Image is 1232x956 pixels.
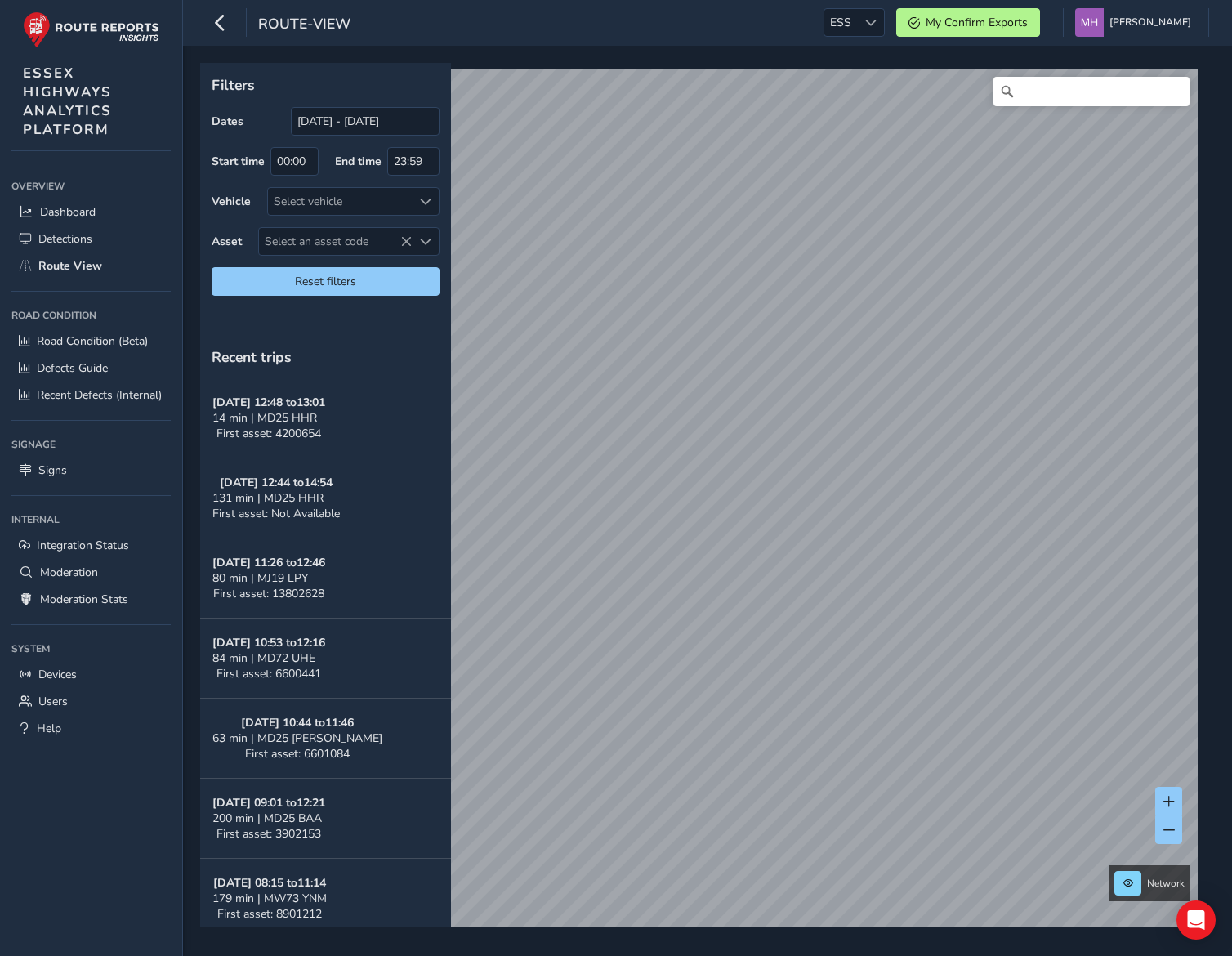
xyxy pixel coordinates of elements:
[11,174,171,199] div: Overview
[212,730,382,746] span: 63 min | MD25 [PERSON_NAME]
[37,387,162,403] span: Recent Defects (Internal)
[212,811,322,826] span: 200 min | MD25 BAA
[213,875,326,891] strong: [DATE] 08:15 to 11:14
[37,333,148,349] span: Road Condition (Beta)
[38,258,102,274] span: Route View
[11,661,171,688] a: Devices
[206,69,1198,946] canvas: Map
[200,859,451,939] button: [DATE] 08:15 to11:14179 min | MW73 YNMFirst asset: 8901212
[212,154,265,169] label: Start time
[200,538,451,619] button: [DATE] 11:26 to12:4680 min | MJ19 LPYFirst asset: 13802628
[212,267,440,296] button: Reset filters
[258,14,350,37] span: route-view
[1075,8,1197,37] button: [PERSON_NAME]
[1109,8,1191,37] span: [PERSON_NAME]
[11,382,171,409] a: Recent Defects (Internal)
[200,458,451,538] button: [DATE] 12:44 to14:54131 min | MD25 HHRFirst asset: Not Available
[11,303,171,328] div: Road Condition
[11,457,171,484] a: Signs
[40,565,98,580] span: Moderation
[217,906,322,922] span: First asset: 8901212
[212,410,317,426] span: 14 min | MD25 HHR
[216,826,321,842] span: First asset: 3902153
[220,475,333,490] strong: [DATE] 12:44 to 14:54
[1075,8,1104,37] img: diamond-layout
[212,74,440,96] p: Filters
[212,506,340,521] span: First asset: Not Available
[200,619,451,699] button: [DATE] 10:53 to12:1684 min | MD72 UHEFirst asset: 6600441
[212,570,308,586] span: 80 min | MJ19 LPY
[213,586,324,601] span: First asset: 13802628
[40,204,96,220] span: Dashboard
[412,228,439,255] div: Select an asset code
[224,274,427,289] span: Reset filters
[11,355,171,382] a: Defects Guide
[259,228,412,255] span: Select an asset code
[11,688,171,715] a: Users
[212,490,324,506] span: 131 min | MD25 HHR
[38,667,77,682] span: Devices
[212,635,325,650] strong: [DATE] 10:53 to 12:16
[212,650,315,666] span: 84 min | MD72 UHE
[38,694,68,709] span: Users
[216,426,321,441] span: First asset: 4200654
[11,432,171,457] div: Signage
[212,347,292,367] span: Recent trips
[11,226,171,252] a: Detections
[1147,877,1185,890] span: Network
[212,395,325,410] strong: [DATE] 12:48 to 13:01
[212,194,251,209] label: Vehicle
[11,637,171,661] div: System
[38,462,67,478] span: Signs
[216,666,321,681] span: First asset: 6600441
[212,114,243,129] label: Dates
[212,555,325,570] strong: [DATE] 11:26 to 12:46
[896,8,1040,37] button: My Confirm Exports
[241,715,354,730] strong: [DATE] 10:44 to 11:46
[245,746,350,762] span: First asset: 6601084
[993,77,1190,106] input: Hae
[11,532,171,559] a: Integration Status
[200,378,451,458] button: [DATE] 12:48 to13:0114 min | MD25 HHRFirst asset: 4200654
[212,795,325,811] strong: [DATE] 09:01 to 12:21
[200,779,451,859] button: [DATE] 09:01 to12:21200 min | MD25 BAAFirst asset: 3902153
[37,721,61,736] span: Help
[200,699,451,779] button: [DATE] 10:44 to11:4663 min | MD25 [PERSON_NAME]First asset: 6601084
[37,360,108,376] span: Defects Guide
[11,252,171,279] a: Route View
[824,9,857,36] span: ESS
[11,715,171,742] a: Help
[37,538,129,553] span: Integration Status
[212,234,242,249] label: Asset
[11,559,171,586] a: Moderation
[11,586,171,613] a: Moderation Stats
[212,891,327,906] span: 179 min | MW73 YNM
[11,507,171,532] div: Internal
[40,592,128,607] span: Moderation Stats
[11,199,171,226] a: Dashboard
[335,154,382,169] label: End time
[926,15,1028,30] span: My Confirm Exports
[11,328,171,355] a: Road Condition (Beta)
[268,188,412,215] div: Select vehicle
[38,231,92,247] span: Detections
[23,64,112,139] span: ESSEX HIGHWAYS ANALYTICS PLATFORM
[1176,900,1216,940] div: Open Intercom Messenger
[23,11,159,48] img: rr logo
